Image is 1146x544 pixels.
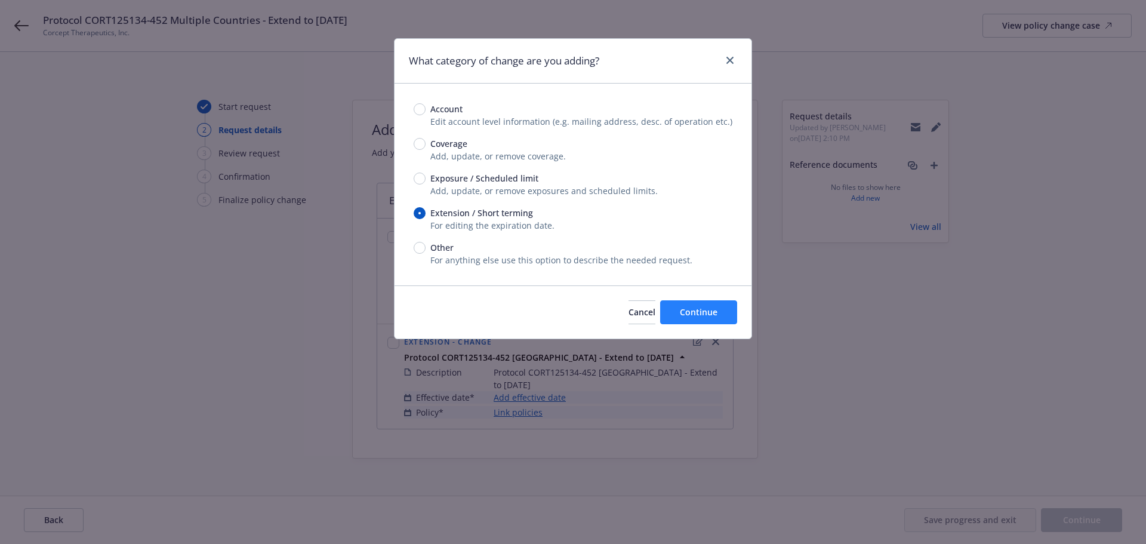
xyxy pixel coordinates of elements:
input: Other [414,242,426,254]
span: Add, update, or remove exposures and scheduled limits. [430,185,658,196]
h1: What category of change are you adding? [409,53,599,69]
input: Account [414,103,426,115]
span: Exposure / Scheduled limit [430,172,538,185]
button: Continue [660,300,737,324]
span: For editing the expiration date. [430,220,554,231]
span: Edit account level information (e.g. mailing address, desc. of operation etc.) [430,116,732,127]
input: Coverage [414,138,426,150]
input: Exposure / Scheduled limit [414,173,426,185]
input: Extension / Short terming [414,207,426,219]
span: Continue [680,306,717,318]
span: Other [430,241,454,254]
span: For anything else use this option to describe the needed request. [430,254,692,266]
span: Coverage [430,137,467,150]
button: Cancel [629,300,655,324]
a: close [723,53,737,67]
span: Extension / Short terming [430,207,533,219]
span: Account [430,103,463,115]
span: Cancel [629,306,655,318]
span: Add, update, or remove coverage. [430,150,566,162]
